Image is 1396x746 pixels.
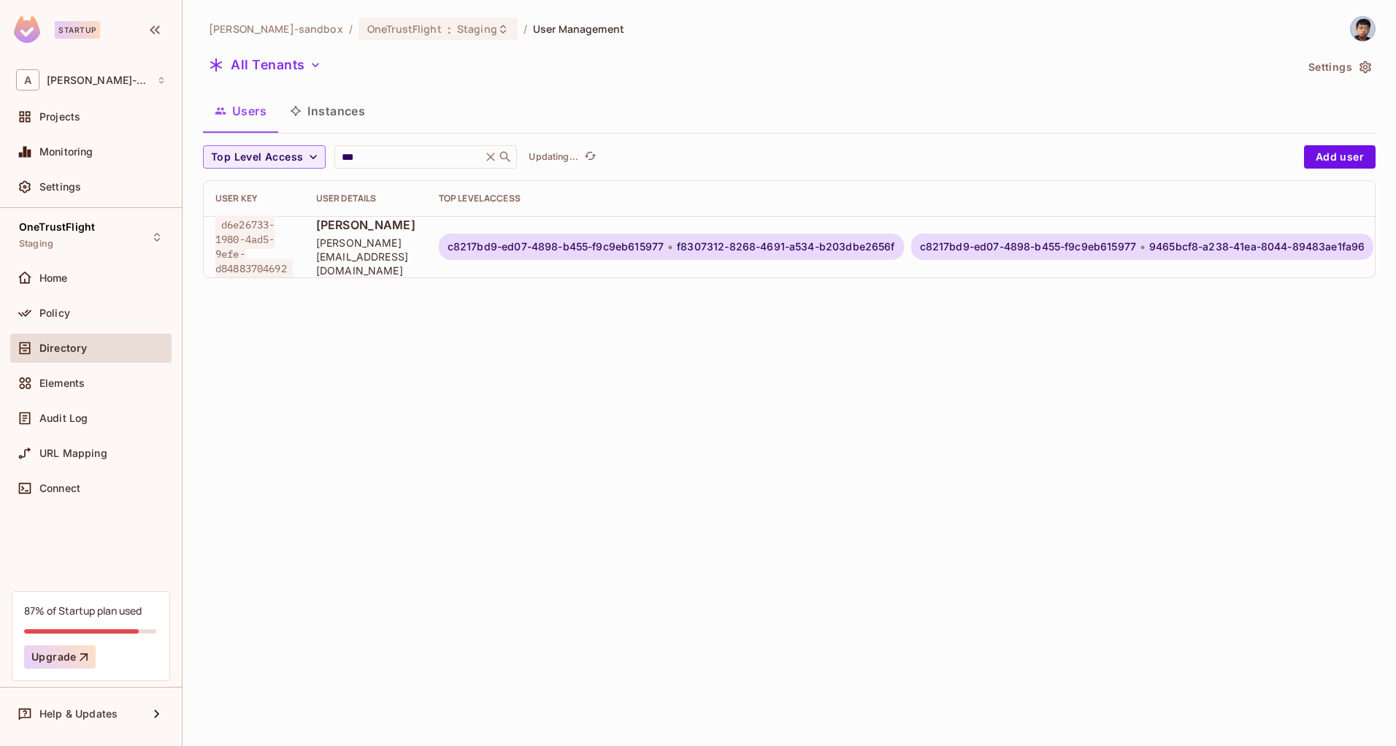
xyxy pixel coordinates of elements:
[448,241,664,253] span: c8217bd9-ed07-4898-b455-f9c9eb615977
[584,150,597,164] span: refresh
[367,22,442,36] span: OneTrustFlight
[1303,55,1376,79] button: Settings
[349,22,353,36] li: /
[39,307,70,319] span: Policy
[39,377,85,389] span: Elements
[39,111,80,123] span: Projects
[39,342,87,354] span: Directory
[316,193,415,204] div: User Details
[278,93,377,129] button: Instances
[677,241,894,253] span: f8307312-8268-4691-a534-b203dbe2656f
[39,181,81,193] span: Settings
[533,22,624,36] span: User Management
[215,193,293,204] div: User Key
[581,148,599,166] button: refresh
[920,241,1136,253] span: c8217bd9-ed07-4898-b455-f9c9eb615977
[19,238,53,250] span: Staging
[14,16,40,43] img: SReyMgAAAABJRU5ErkJggg==
[316,217,415,233] span: [PERSON_NAME]
[55,21,100,39] div: Startup
[209,22,343,36] span: the active workspace
[316,236,415,277] span: [PERSON_NAME][EMAIL_ADDRESS][DOMAIN_NAME]
[1149,241,1365,253] span: 9465bcf8-a238-41ea-8044-89483ae1fa96
[39,272,68,284] span: Home
[39,412,88,424] span: Audit Log
[39,482,80,494] span: Connect
[203,53,327,77] button: All Tenants
[215,215,293,278] span: d6e26733-1980-4ad5-9efe-d84883704692
[47,74,150,86] span: Workspace: alex-trustflight-sandbox
[24,604,142,618] div: 87% of Startup plan used
[16,69,39,91] span: A
[578,148,599,166] span: Click to refresh data
[39,447,107,459] span: URL Mapping
[19,221,95,233] span: OneTrustFlight
[447,23,452,35] span: :
[203,93,278,129] button: Users
[1351,17,1375,41] img: Alexander Ip
[457,22,497,36] span: Staging
[39,708,118,720] span: Help & Updates
[39,146,93,158] span: Monitoring
[523,22,527,36] li: /
[211,148,303,166] span: Top Level Access
[1304,145,1376,169] button: Add user
[24,645,96,669] button: Upgrade
[529,151,578,163] p: Updating...
[439,193,1374,204] div: Top Level Access
[203,145,326,169] button: Top Level Access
